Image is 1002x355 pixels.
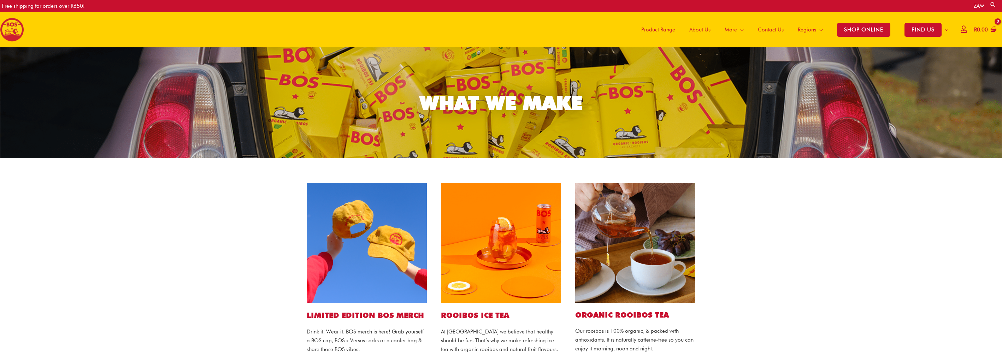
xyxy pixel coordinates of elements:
[420,93,582,113] div: WHAT WE MAKE
[441,310,561,320] h1: ROOIBOS ICE TEA
[830,12,897,47] a: SHOP ONLINE
[634,12,682,47] a: Product Range
[725,19,737,40] span: More
[974,26,988,33] bdi: 0.00
[758,19,784,40] span: Contact Us
[718,12,751,47] a: More
[689,19,711,40] span: About Us
[973,22,997,38] a: View Shopping Cart, empty
[990,1,997,8] a: Search button
[798,19,816,40] span: Regions
[904,23,942,37] span: FIND US
[575,310,695,320] h2: Organic ROOIBOS TEA
[575,327,695,353] p: Our rooibos is 100% organic, & packed with antioxidants. It is naturally caffeine-free so you can...
[791,12,830,47] a: Regions
[974,3,984,9] a: ZA
[837,23,890,37] span: SHOP ONLINE
[974,26,977,33] span: R
[751,12,791,47] a: Contact Us
[307,327,427,354] p: Drink it. Wear it. BOS merch is here! Grab yourself a BOS cap, BOS x Versus socks or a cooler bag...
[629,12,955,47] nav: Site Navigation
[641,19,675,40] span: Product Range
[682,12,718,47] a: About Us
[441,327,561,354] p: At [GEOGRAPHIC_DATA] we believe that healthy should be fun. That’s why we make refreshing ice tea...
[307,310,427,320] h1: LIMITED EDITION BOS MERCH
[575,183,695,303] img: bos tea bags website1
[307,183,427,303] img: bos cap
